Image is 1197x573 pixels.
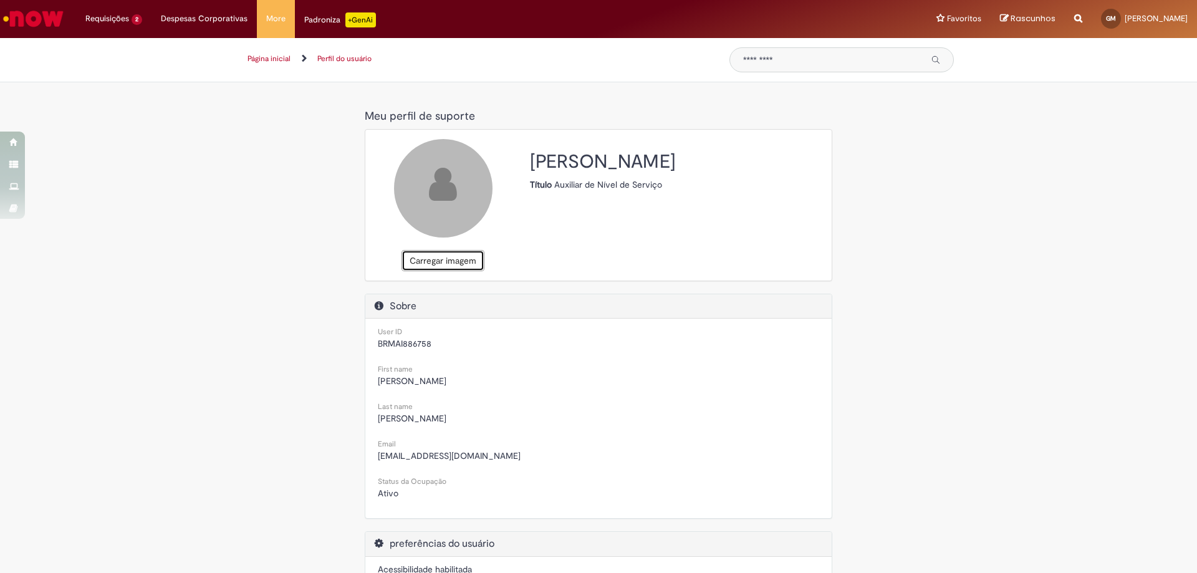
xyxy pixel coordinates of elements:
[1,6,65,31] img: ServiceNow
[554,179,662,190] span: Auxiliar de Nível de Serviço
[378,439,396,449] small: Email
[375,538,822,550] h2: preferências do usuário
[378,375,446,387] span: [PERSON_NAME]
[248,54,291,64] a: Página inicial
[317,54,372,64] a: Perfil do usuário
[378,450,521,461] span: [EMAIL_ADDRESS][DOMAIN_NAME]
[304,12,376,27] div: Padroniza
[266,12,286,25] span: More
[85,12,129,25] span: Requisições
[1106,14,1116,22] span: GM
[1000,13,1055,25] a: Rascunhos
[378,338,431,349] span: BRMAI886758
[345,12,376,27] p: +GenAi
[378,476,446,486] small: Status da Ocupação
[365,109,475,123] span: Meu perfil de suporte
[1125,13,1188,24] span: [PERSON_NAME]
[1011,12,1055,24] span: Rascunhos
[243,47,711,70] ul: Trilhas de página
[378,327,402,337] small: User ID
[401,250,484,271] button: Carregar imagem
[375,301,822,312] h2: Sobre
[530,179,554,190] strong: Título
[132,14,142,25] span: 2
[378,413,446,424] span: [PERSON_NAME]
[947,12,981,25] span: Favoritos
[378,364,413,374] small: First name
[530,152,822,172] h2: [PERSON_NAME]
[378,402,413,412] small: Last name
[161,12,248,25] span: Despesas Corporativas
[378,488,398,499] span: Ativo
